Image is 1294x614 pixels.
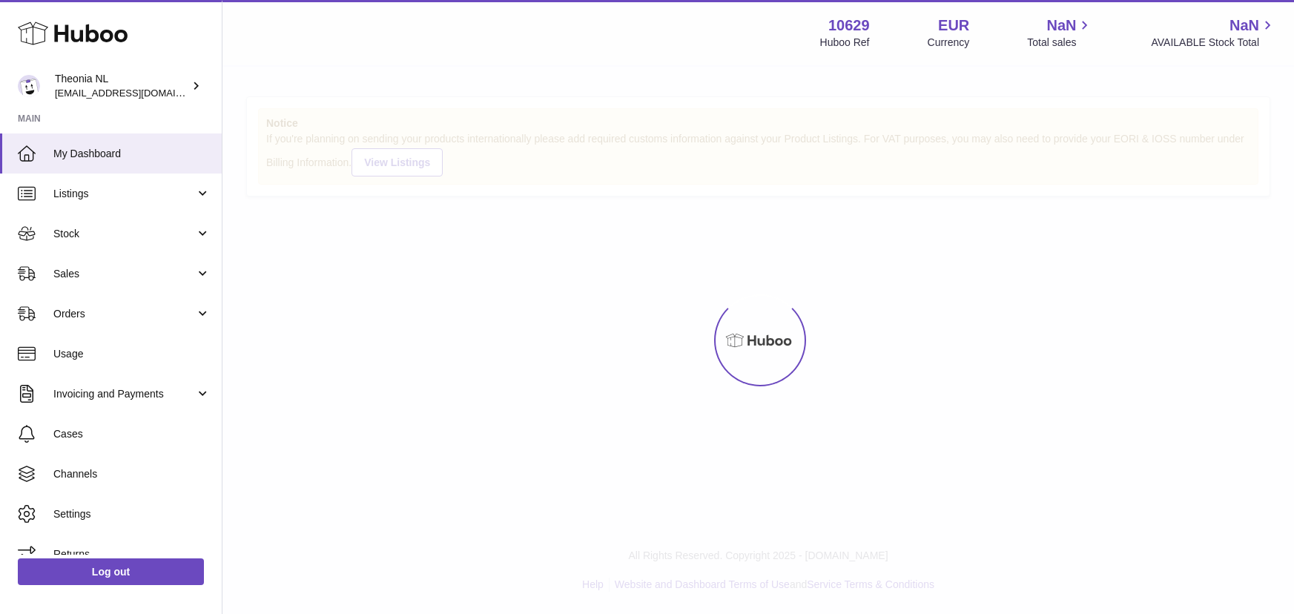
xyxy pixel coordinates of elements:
div: Currency [928,36,970,50]
span: Invoicing and Payments [53,387,195,401]
span: NaN [1046,16,1076,36]
span: NaN [1229,16,1259,36]
div: Huboo Ref [820,36,870,50]
span: My Dashboard [53,147,211,161]
span: Settings [53,507,211,521]
span: Stock [53,227,195,241]
a: NaN Total sales [1027,16,1093,50]
span: Channels [53,467,211,481]
a: NaN AVAILABLE Stock Total [1151,16,1276,50]
span: AVAILABLE Stock Total [1151,36,1276,50]
span: Listings [53,187,195,201]
a: Log out [18,558,204,585]
span: Cases [53,427,211,441]
span: Returns [53,547,211,561]
span: [EMAIL_ADDRESS][DOMAIN_NAME] [55,87,218,99]
strong: 10629 [828,16,870,36]
span: Sales [53,267,195,281]
span: Total sales [1027,36,1093,50]
span: Usage [53,347,211,361]
div: Theonia NL [55,72,188,100]
span: Orders [53,307,195,321]
img: info@wholesomegoods.eu [18,75,40,97]
strong: EUR [938,16,969,36]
